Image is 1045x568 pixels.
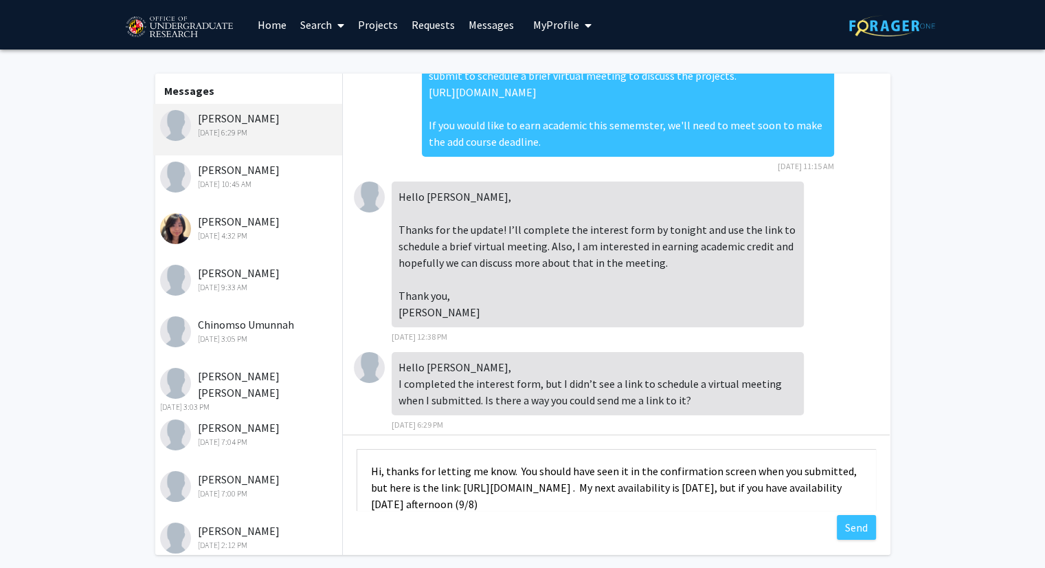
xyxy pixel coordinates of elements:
[160,523,339,551] div: [PERSON_NAME]
[160,265,191,296] img: Micah Savarese
[160,127,339,139] div: [DATE] 6:29 PM
[462,1,521,49] a: Messages
[10,506,58,558] iframe: Chat
[160,488,339,500] div: [DATE] 7:00 PM
[849,15,935,36] img: ForagerOne Logo
[392,182,804,327] div: Hello [PERSON_NAME], Thanks for the update! I’ll complete the interest form by tonight and use th...
[160,436,339,448] div: [DATE] 7:04 PM
[160,230,339,242] div: [DATE] 4:32 PM
[293,1,351,49] a: Search
[160,419,339,448] div: [PERSON_NAME]
[160,316,339,345] div: Chinomso Umunnah
[160,110,339,139] div: [PERSON_NAME]
[160,281,339,294] div: [DATE] 9:33 AM
[160,162,339,190] div: [PERSON_NAME]
[160,316,191,347] img: Chinomso Umunnah
[357,449,876,511] textarea: Message
[160,419,191,450] img: Brandon Kim
[160,471,339,500] div: [PERSON_NAME]
[392,352,804,415] div: Hello [PERSON_NAME], I completed the interest form, but I didn’t see a link to schedule a virtual...
[121,10,237,45] img: University of Maryland Logo
[160,523,191,554] img: Jessica Lillian Annoh
[160,213,339,242] div: [PERSON_NAME]
[164,84,214,98] b: Messages
[533,18,579,32] span: My Profile
[160,368,339,413] div: [PERSON_NAME] [PERSON_NAME]
[160,110,191,141] img: Ronak Patel
[160,539,339,551] div: [DATE] 2:12 PM
[160,178,339,190] div: [DATE] 10:45 AM
[837,515,876,540] button: Send
[392,419,443,430] span: [DATE] 6:29 PM
[160,162,191,193] img: Isha Dawadi
[160,213,191,244] img: Leavy Hu
[160,265,339,294] div: [PERSON_NAME]
[351,1,405,49] a: Projects
[422,11,834,157] div: Hi [PERSON_NAME], thank you for reaching out again. I actually may have an opening for a differen...
[160,333,339,345] div: [DATE] 3:05 PM
[160,401,339,413] div: [DATE] 3:03 PM
[160,368,191,399] img: Yong Han Wang
[354,182,385,212] img: Ronak Patel
[392,331,447,342] span: [DATE] 12:38 PM
[778,161,834,171] span: [DATE] 11:15 AM
[354,352,385,383] img: Ronak Patel
[160,471,191,502] img: Pranav Palavarapu
[405,1,462,49] a: Requests
[251,1,293,49] a: Home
